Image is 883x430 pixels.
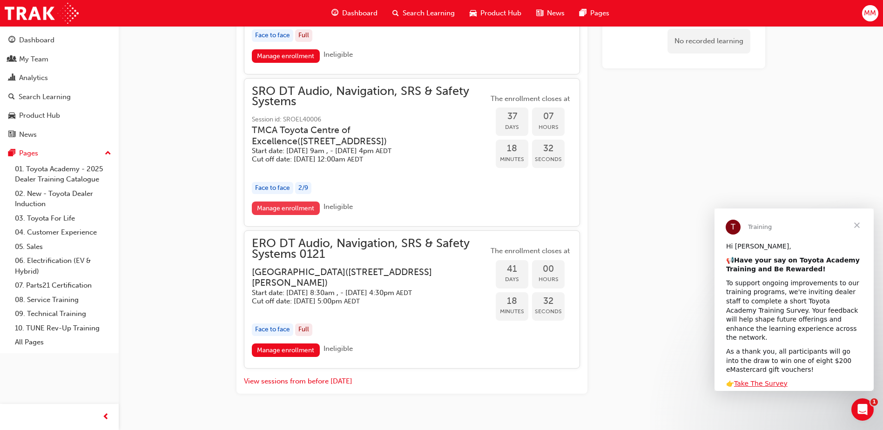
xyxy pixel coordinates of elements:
[324,344,353,353] span: Ineligible
[496,143,528,154] span: 18
[252,114,488,125] span: Session id: SROEL40006
[252,238,488,259] span: ERO DT Audio, Navigation, SRS & Safety Systems 0121
[252,147,473,155] h5: Start date: [DATE] 9am , - [DATE] 4pm
[4,107,115,124] a: Product Hub
[385,4,462,23] a: search-iconSearch Learning
[19,148,38,159] div: Pages
[8,112,15,120] span: car-icon
[295,182,311,195] div: 2 / 9
[252,182,293,195] div: Face to face
[488,246,572,256] span: The enrollment closes at
[4,126,115,143] a: News
[590,8,609,19] span: Pages
[11,293,115,307] a: 08. Service Training
[252,29,293,42] div: Face to face
[11,335,115,349] a: All Pages
[252,297,473,306] h5: Cut off date: [DATE] 5:00pm
[252,49,320,63] a: Manage enrollment
[11,278,115,293] a: 07. Parts21 Certification
[532,143,565,154] span: 32
[529,4,572,23] a: news-iconNews
[547,8,565,19] span: News
[11,254,115,278] a: 06. Electrification (EV & Hybrid)
[532,154,565,165] span: Seconds
[4,145,115,162] button: Pages
[396,289,412,297] span: Australian Eastern Daylight Time AEDT
[347,155,363,163] span: Australian Eastern Daylight Time AEDT
[8,93,15,101] span: search-icon
[342,8,377,19] span: Dashboard
[324,50,353,59] span: Ineligible
[4,88,115,106] a: Search Learning
[480,8,521,19] span: Product Hub
[252,289,473,297] h5: Start date: [DATE] 8:30am , - [DATE] 4:30pm
[532,274,565,285] span: Hours
[864,8,876,19] span: MM
[324,202,353,211] span: Ineligible
[5,3,79,24] img: Trak
[8,36,15,45] span: guage-icon
[344,297,360,305] span: Australian Eastern Daylight Time AEDT
[11,187,115,211] a: 02. New - Toyota Dealer Induction
[244,376,352,387] button: View sessions from before [DATE]
[11,211,115,226] a: 03. Toyota For Life
[496,154,528,165] span: Minutes
[19,35,54,46] div: Dashboard
[252,267,473,289] h3: [GEOGRAPHIC_DATA] ( [STREET_ADDRESS][PERSON_NAME] )
[19,73,48,83] div: Analytics
[4,51,115,68] a: My Team
[252,86,488,107] span: SRO DT Audio, Navigation, SRS & Safety Systems
[572,4,617,23] a: pages-iconPages
[496,122,528,133] span: Days
[102,411,109,423] span: prev-icon
[532,122,565,133] span: Hours
[488,94,572,104] span: The enrollment closes at
[252,202,320,215] a: Manage enrollment
[252,238,572,361] button: ERO DT Audio, Navigation, SRS & Safety Systems 0121[GEOGRAPHIC_DATA]([STREET_ADDRESS][PERSON_NAME...
[11,321,115,336] a: 10. TUNE Rev-Up Training
[851,398,874,421] iframe: Intercom live chat
[11,307,115,321] a: 09. Technical Training
[295,323,312,336] div: Full
[11,162,115,187] a: 01. Toyota Academy - 2025 Dealer Training Catalogue
[4,69,115,87] a: Analytics
[11,225,115,240] a: 04. Customer Experience
[8,74,15,82] span: chart-icon
[532,296,565,307] span: 32
[376,147,391,155] span: Australian Eastern Daylight Time AEDT
[532,111,565,122] span: 07
[496,306,528,317] span: Minutes
[252,86,572,219] button: SRO DT Audio, Navigation, SRS & Safety SystemsSession id: SROEL40006TMCA Toyota Centre of Excelle...
[252,125,473,147] h3: TMCA Toyota Centre of Excellence ( [STREET_ADDRESS] )
[496,274,528,285] span: Days
[496,111,528,122] span: 37
[4,30,115,145] button: DashboardMy TeamAnalyticsSearch LearningProduct HubNews
[714,208,874,391] iframe: Intercom live chat message
[532,264,565,275] span: 00
[252,323,293,336] div: Face to face
[331,7,338,19] span: guage-icon
[19,54,48,65] div: My Team
[324,4,385,23] a: guage-iconDashboard
[862,5,878,21] button: MM
[392,7,399,19] span: search-icon
[403,8,455,19] span: Search Learning
[532,306,565,317] span: Seconds
[8,131,15,139] span: news-icon
[252,343,320,357] a: Manage enrollment
[19,92,71,102] div: Search Learning
[667,29,750,54] div: No recorded learning
[8,55,15,64] span: people-icon
[496,264,528,275] span: 41
[536,7,543,19] span: news-icon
